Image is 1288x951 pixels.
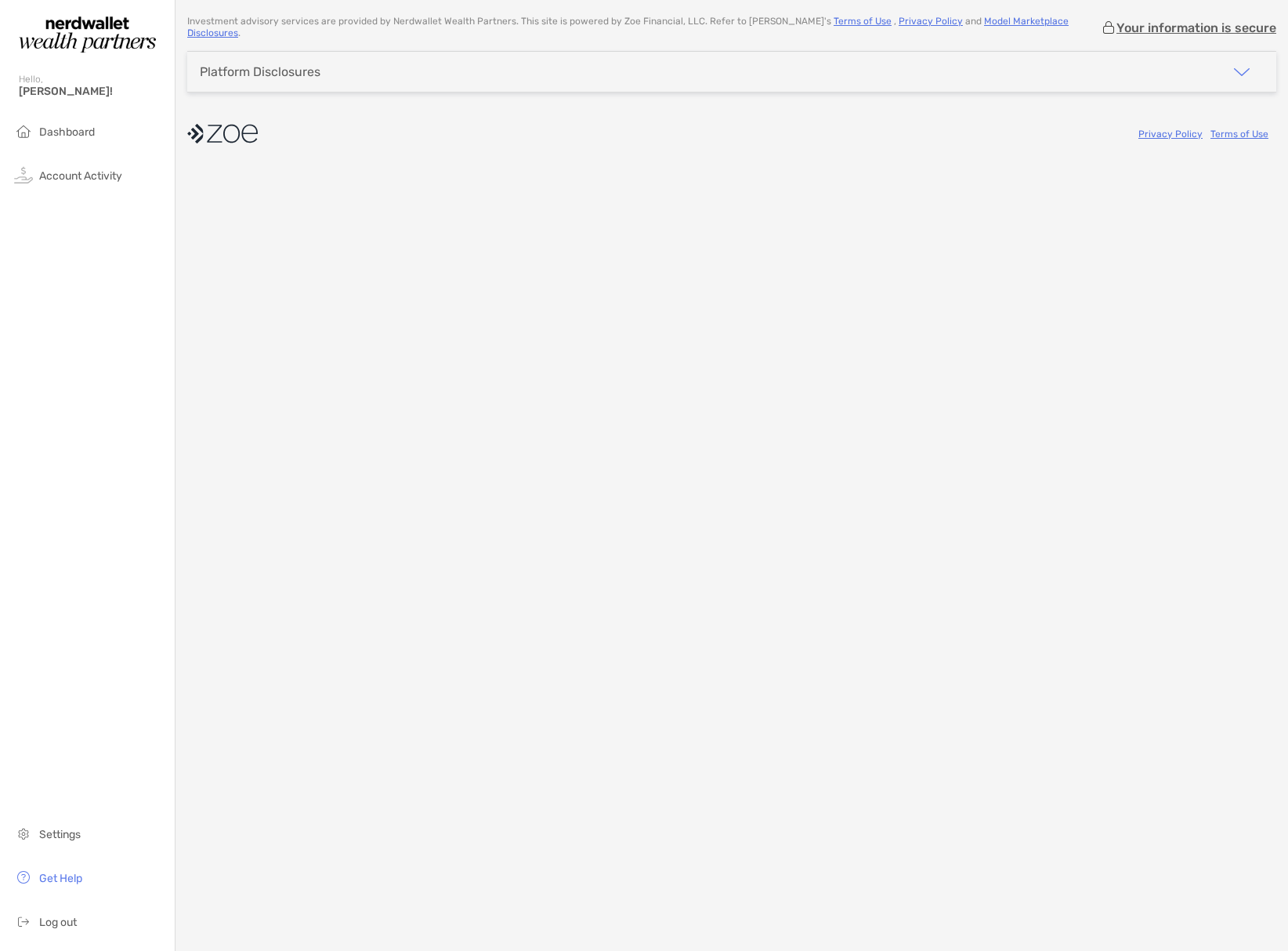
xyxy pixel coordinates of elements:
[14,824,33,843] img: settings icon
[1210,129,1268,140] a: Terms of Use
[39,828,81,841] span: Settings
[14,912,33,931] img: logout icon
[1138,129,1203,140] a: Privacy Policy
[39,169,122,183] span: Account Activity
[39,125,95,139] span: Dashboard
[187,16,1069,38] a: Model Marketplace Disclosures
[19,6,156,63] img: Zoe Logo
[200,64,320,79] div: Platform Disclosures
[39,872,82,885] span: Get Help
[14,165,33,184] img: activity icon
[899,16,963,27] a: Privacy Policy
[39,916,77,929] span: Log out
[187,16,1101,39] p: Investment advisory services are provided by Nerdwallet Wealth Partners . This site is powered by...
[834,16,892,27] a: Terms of Use
[1116,20,1276,35] p: Your information is secure
[14,868,33,887] img: get-help icon
[19,85,165,98] span: [PERSON_NAME]!
[187,116,258,151] img: company logo
[1232,63,1251,82] img: icon arrow
[14,122,33,140] img: household icon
